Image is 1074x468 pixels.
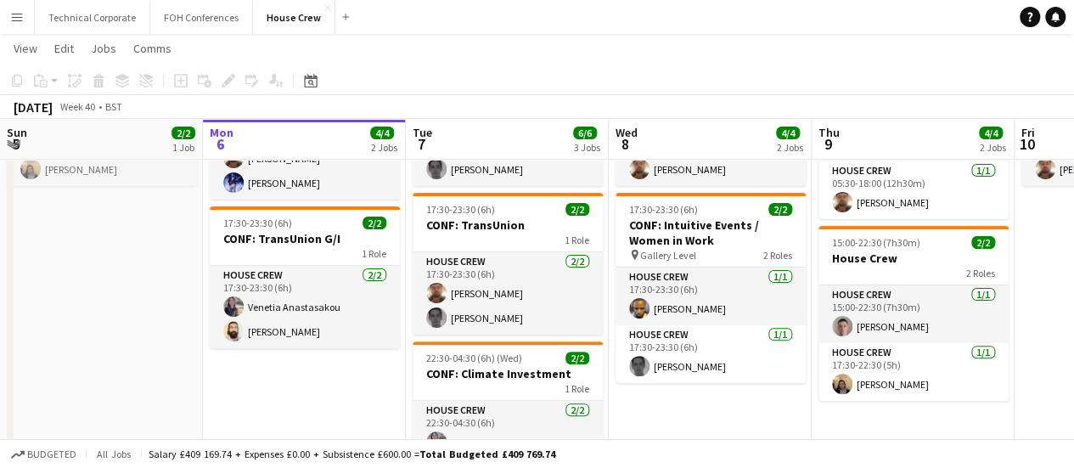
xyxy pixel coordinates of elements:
h3: House Crew [818,251,1009,266]
div: Salary £409 169.74 + Expenses £0.00 + Subsistence £600.00 = [149,448,555,460]
div: [DATE] [14,99,53,116]
span: 8 [613,134,638,154]
button: Budgeted [8,445,79,464]
div: BST [105,100,122,113]
button: Technical Corporate [35,1,150,34]
a: Comms [127,37,178,59]
div: 2 Jobs [371,141,397,154]
button: House Crew [253,1,335,34]
span: Gallery Level [640,249,696,262]
span: Comms [133,41,172,56]
span: 2/2 [363,217,386,229]
span: 5 [4,134,27,154]
span: 2 Roles [966,267,995,279]
span: 1 Role [362,247,386,260]
app-job-card: 17:30-23:30 (6h)2/2CONF: TransUnion G/I1 RoleHouse Crew2/217:30-23:30 (6h)Venetia Anastasakou[PER... [210,206,400,348]
span: 15:00-22:30 (7h30m) [832,236,920,249]
span: 2/2 [768,203,792,216]
span: Thu [818,125,840,140]
span: 2/2 [971,236,995,249]
div: 1 Job [172,141,194,154]
span: 17:30-23:30 (6h) [426,203,495,216]
span: 22:30-04:30 (6h) (Wed) [426,352,522,364]
span: 2/2 [565,352,589,364]
span: 17:30-23:30 (6h) [223,217,292,229]
app-card-role: House Crew1/117:30-23:30 (6h)[PERSON_NAME] [616,268,806,325]
span: 17:30-23:30 (6h) [629,203,698,216]
span: Fri [1021,125,1035,140]
span: Budgeted [27,448,76,460]
span: 4/4 [979,127,1003,139]
span: 4/4 [776,127,800,139]
span: 6 [207,134,233,154]
span: 2/2 [565,203,589,216]
a: Edit [48,37,81,59]
app-card-role: House Crew1/115:00-22:30 (7h30m)[PERSON_NAME] [818,285,1009,343]
app-job-card: 15:00-22:30 (7h30m)2/2House Crew2 RolesHouse Crew1/115:00-22:30 (7h30m)[PERSON_NAME]House Crew1/1... [818,226,1009,401]
span: Sun [7,125,27,140]
span: 1 Role [565,234,589,246]
span: 6/6 [573,127,597,139]
span: Jobs [91,41,116,56]
app-job-card: 17:30-23:30 (6h)2/2CONF: TransUnion1 RoleHouse Crew2/217:30-23:30 (6h)[PERSON_NAME][PERSON_NAME] [413,193,603,335]
span: Mon [210,125,233,140]
div: 2 Jobs [980,141,1006,154]
button: FOH Conferences [150,1,253,34]
app-card-role: House Crew2/217:30-23:30 (6h)[PERSON_NAME][PERSON_NAME] [413,252,603,335]
span: 2 Roles [763,249,792,262]
app-job-card: 17:30-23:30 (6h)2/2CONF: Intuitive Events / Women in Work Gallery Level2 RolesHouse Crew1/117:30-... [616,193,806,383]
span: 9 [816,134,840,154]
app-card-role: House Crew2/217:30-23:30 (6h)Venetia Anastasakou[PERSON_NAME] [210,266,400,348]
span: 2/2 [172,127,195,139]
span: 1 Role [565,382,589,395]
app-card-role: House Crew1/117:30-23:30 (6h)[PERSON_NAME] [616,325,806,383]
span: 7 [410,134,432,154]
h3: CONF: Climate Investment [413,366,603,381]
span: Wed [616,125,638,140]
span: Tue [413,125,432,140]
h3: CONF: TransUnion [413,217,603,233]
h3: CONF: Intuitive Events / Women in Work [616,217,806,248]
app-card-role: House Crew1/117:30-22:30 (5h)[PERSON_NAME] [818,343,1009,401]
span: Total Budgeted £409 769.74 [419,448,555,460]
div: 2 Jobs [777,141,803,154]
span: All jobs [93,448,134,460]
a: Jobs [84,37,123,59]
h3: CONF: TransUnion G/I [210,231,400,246]
span: 10 [1019,134,1035,154]
span: View [14,41,37,56]
a: View [7,37,44,59]
span: Week 40 [56,100,98,113]
span: Edit [54,41,74,56]
app-card-role: House Crew1/105:30-18:00 (12h30m)[PERSON_NAME] [818,161,1009,219]
span: 4/4 [370,127,394,139]
div: 3 Jobs [574,141,600,154]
